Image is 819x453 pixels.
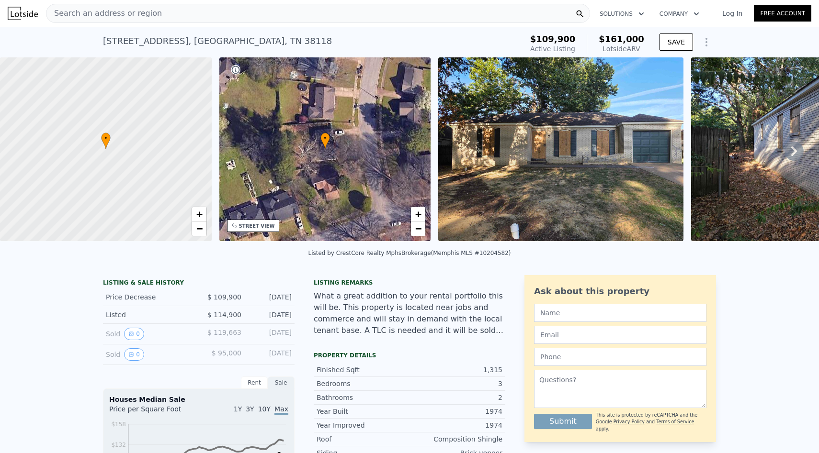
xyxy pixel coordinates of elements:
div: Price per Square Foot [109,404,199,420]
div: Bedrooms [317,379,409,388]
span: Max [274,405,288,415]
div: [STREET_ADDRESS] , [GEOGRAPHIC_DATA] , TN 38118 [103,34,332,48]
div: What a great addition to your rental portfolio this will be. This property is located near jobs a... [314,290,505,336]
button: Solutions [592,5,652,22]
div: 1,315 [409,365,502,375]
div: [DATE] [249,292,292,302]
a: Zoom out [192,221,206,236]
div: Houses Median Sale [109,395,288,404]
div: Listing remarks [314,279,505,287]
div: 1974 [409,420,502,430]
div: Roof [317,434,409,444]
span: 3Y [246,405,254,413]
div: STREET VIEW [239,222,275,230]
span: $161,000 [599,34,644,44]
button: Show Options [697,33,716,52]
div: Price Decrease [106,292,191,302]
span: Active Listing [530,45,575,53]
div: Year Improved [317,420,409,430]
img: Sale: 167608857 Parcel: 85389372 [438,57,683,241]
div: 3 [409,379,502,388]
a: Terms of Service [656,419,694,424]
div: This site is protected by reCAPTCHA and the Google and apply. [596,412,706,432]
div: • [101,133,111,149]
span: $ 109,900 [207,293,241,301]
div: Ask about this property [534,285,706,298]
span: $ 119,663 [207,329,241,336]
button: View historical data [124,348,144,361]
tspan: $132 [111,442,126,448]
span: 10Y [258,405,271,413]
span: − [196,222,202,234]
span: • [320,134,330,143]
input: Phone [534,348,706,366]
div: Bathrooms [317,393,409,402]
span: + [415,208,421,220]
span: $109,900 [530,34,576,44]
div: [DATE] [249,328,292,340]
span: 1Y [234,405,242,413]
div: Sale [268,376,295,389]
div: 1974 [409,407,502,416]
div: Property details [314,352,505,359]
div: Listed [106,310,191,320]
button: View historical data [124,328,144,340]
span: $ 114,900 [207,311,241,319]
div: Rent [241,376,268,389]
tspan: $158 [111,421,126,428]
div: LISTING & SALE HISTORY [103,279,295,288]
span: • [101,134,111,143]
a: Free Account [754,5,811,22]
div: 2 [409,393,502,402]
div: Sold [106,328,191,340]
input: Email [534,326,706,344]
button: SAVE [660,33,693,51]
span: $ 95,000 [212,349,241,357]
span: − [415,222,421,234]
div: Sold [106,348,191,361]
a: Log In [711,9,754,18]
img: Lotside [8,7,38,20]
span: Search an address or region [46,8,162,19]
div: • [320,133,330,149]
input: Name [534,304,706,322]
div: Finished Sqft [317,365,409,375]
div: [DATE] [249,348,292,361]
a: Zoom in [192,207,206,221]
div: Year Built [317,407,409,416]
div: Lotside ARV [599,44,644,54]
div: Listed by CrestCore Realty MphsBrokerage (Memphis MLS #10204582) [308,250,511,256]
button: Submit [534,414,592,429]
button: Company [652,5,707,22]
div: [DATE] [249,310,292,320]
a: Privacy Policy [614,419,645,424]
a: Zoom in [411,207,425,221]
div: Composition Shingle [409,434,502,444]
span: + [196,208,202,220]
a: Zoom out [411,221,425,236]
